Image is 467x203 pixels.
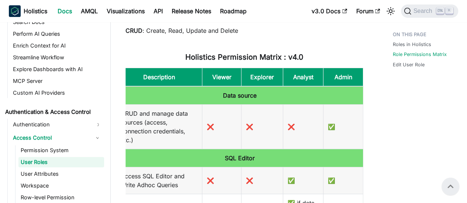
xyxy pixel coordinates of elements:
[202,68,241,86] th: Viewer
[11,17,104,27] a: Search Docs
[102,5,149,17] a: Visualizations
[116,104,202,149] td: CRUD and manage data sources (access, connection credentials, etc.)
[18,157,104,167] a: User Roles
[283,68,323,86] th: Analyst
[11,119,104,130] a: Authentication
[91,132,104,144] button: Collapse sidebar category 'Access Control'
[11,52,104,63] a: Streamline Workflow
[126,27,142,34] strong: CRUD
[216,5,251,17] a: Roadmap
[283,104,323,149] td: ❌
[401,4,458,18] button: Search (Ctrl+K)
[307,5,351,17] a: v3.0 Docs
[241,104,283,149] td: ❌
[24,7,47,15] b: Holistics
[393,51,447,58] a: Role Permissions Matrix
[283,167,323,194] td: ✅
[323,167,363,194] td: ✅
[126,26,363,35] p: : Create, Read, Update and Delete
[241,167,283,194] td: ❌
[11,64,104,74] a: Explore Dashboards with AI
[442,178,459,195] button: Scroll back to top
[76,5,102,17] a: AMQL
[18,169,104,179] a: User Attributes
[3,107,104,117] a: Authentication & Access Control
[126,53,363,62] h3: Holistics Permission Matrix : v4.0
[411,8,437,14] span: Search
[241,68,283,86] th: Explorer
[323,68,363,86] th: Admin
[18,192,104,203] a: Row-level Permission
[18,145,104,155] a: Permission System
[323,104,363,149] td: ✅
[167,5,216,17] a: Release Notes
[11,76,104,86] a: MCP Server
[351,5,384,17] a: Forum
[385,5,396,17] button: Switch between dark and light mode (currently light mode)
[116,68,202,86] th: Description
[202,104,241,149] td: ❌
[223,92,257,99] b: Data source
[149,5,167,17] a: API
[393,61,425,68] a: Edit User Role
[225,154,255,162] b: SQL Editor
[9,5,21,17] img: Holistics
[11,29,104,39] a: Perform AI Queries
[202,167,241,194] td: ❌
[11,88,104,98] a: Custom AI Providers
[116,167,202,194] td: Access SQL Editor and Write Adhoc Queries
[53,5,76,17] a: Docs
[446,7,453,14] kbd: K
[9,5,47,17] a: HolisticsHolistics
[11,132,91,144] a: Access Control
[11,41,104,51] a: Enrich Context for AI
[18,181,104,191] a: Workspace
[393,41,431,48] a: Roles in Holistics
